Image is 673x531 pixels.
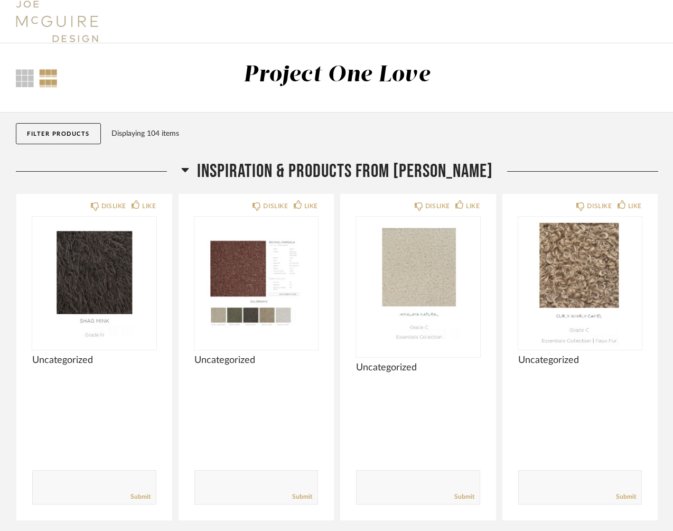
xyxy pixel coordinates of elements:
a: Submit [454,492,474,501]
div: 0 [356,217,480,349]
div: DISLIKE [425,201,450,211]
div: LIKE [628,201,642,211]
a: Submit [130,492,151,501]
div: Displaying 104 items [111,128,653,139]
img: undefined [32,217,156,349]
span: Uncategorized [32,355,156,366]
span: Uncategorized [356,362,480,374]
span: Uncategorized [194,355,319,366]
img: undefined [356,217,480,349]
div: Project One Love [244,64,430,86]
div: LIKE [304,201,318,211]
a: Submit [292,492,312,501]
div: LIKE [142,201,156,211]
span: INSPIRATION & PRODUCTS FROM [PERSON_NAME] [197,160,493,183]
a: Submit [616,492,636,501]
img: d5764eb5-1b68-4d8d-9d8e-286cf06db328.jpg [16,1,98,43]
div: DISLIKE [587,201,612,211]
span: Uncategorized [518,355,642,366]
button: Filter Products [16,123,101,144]
div: DISLIKE [101,201,126,211]
div: LIKE [466,201,480,211]
img: undefined [194,217,319,349]
img: undefined [518,217,642,349]
div: DISLIKE [263,201,288,211]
